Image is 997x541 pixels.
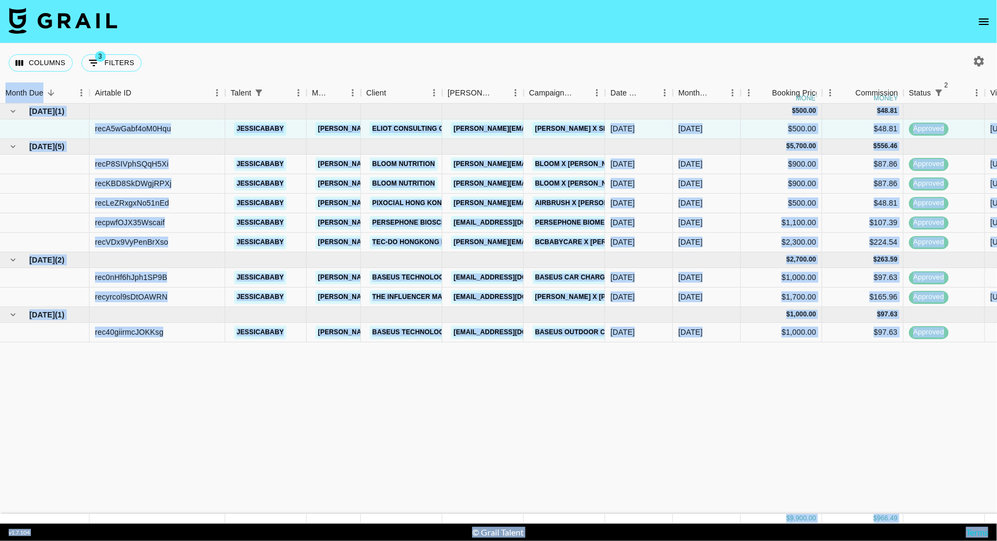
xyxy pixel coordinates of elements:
div: Campaign (Type) [524,82,605,104]
a: [PERSON_NAME][EMAIL_ADDRESS][DOMAIN_NAME] [315,122,492,136]
div: recVDx9VyPenBrXso [95,237,168,247]
div: Sep '25 [678,158,703,169]
div: 1 active filter [251,85,266,100]
span: approved [909,237,949,247]
div: rec40giirmcJOKKsg [95,327,163,338]
div: Date Created [605,82,673,104]
a: BASEUS TECHNOLOGY (HK) CO. LIMITED [370,326,510,339]
div: recyrcol9sDtOAWRN [95,291,168,302]
a: jessicababy [234,290,287,304]
img: Grail Talent [9,8,117,34]
div: recpwfOJX35Wscaif [95,217,165,228]
div: $224.54 [822,233,904,252]
div: 97.63 [881,310,898,319]
div: 15/09/2025 [611,217,635,228]
a: jessicababy [234,196,287,210]
a: [PERSON_NAME][EMAIL_ADDRESS][PERSON_NAME][DOMAIN_NAME] [451,196,684,210]
button: hide children [5,139,21,154]
button: hide children [5,104,21,119]
div: recA5wGabf4oM0Hqu [95,123,171,134]
button: Sort [131,85,147,100]
a: Persephone Biome x [PERSON_NAME] [532,216,671,230]
button: Menu [822,85,839,101]
a: jessicababy [234,271,287,284]
span: [DATE] [29,141,55,152]
div: Airtable ID [95,82,131,104]
button: hide children [5,252,21,268]
button: Menu [507,85,524,101]
button: Select columns [9,54,73,72]
div: Client [366,82,386,104]
div: 10/07/2025 [611,291,635,302]
a: BASEUS TECHNOLOGY (HK) CO. LIMITED [370,271,510,284]
div: money [874,95,898,101]
div: Commission [855,82,898,104]
a: jessicababy [234,326,287,339]
div: 500.00 [796,106,816,116]
div: 02/09/2025 [611,237,635,247]
div: Manager [307,82,361,104]
a: [PERSON_NAME][EMAIL_ADDRESS][DOMAIN_NAME] [315,326,492,339]
div: $ [786,310,790,319]
button: Sort [492,85,507,100]
div: 18/08/2025 [611,178,635,189]
span: approved [909,198,949,208]
div: Booker [442,82,524,104]
a: jessicababy [234,236,287,249]
span: approved [909,179,949,189]
div: © Grail Talent [472,527,524,538]
div: $ [874,514,878,523]
button: Menu [209,85,225,101]
div: 09/09/2025 [611,198,635,208]
button: Menu [345,85,361,101]
div: 29/07/2025 [611,327,635,338]
div: Aug '25 [678,291,703,302]
button: Menu [290,85,307,101]
a: Bloom x [PERSON_NAME] (IG, TT) 2/2 [532,177,663,190]
div: $107.39 [822,213,904,233]
button: Sort [266,85,282,100]
span: approved [909,218,949,228]
span: approved [909,327,949,338]
div: Status [909,82,931,104]
a: [EMAIL_ADDRESS][DOMAIN_NAME] [451,326,573,339]
div: Campaign (Type) [529,82,574,104]
div: recLeZRxgxNo51nEd [95,198,169,208]
div: Client [361,82,442,104]
div: 9,900.00 [790,514,816,523]
span: ( 5 ) [55,141,65,152]
div: $ [786,255,790,264]
div: Sep '25 [678,178,703,189]
a: Bloom Nutrition [370,177,438,190]
div: 5,700.00 [790,142,816,151]
div: 1,000.00 [790,310,816,319]
div: 16/09/2025 [611,123,635,134]
div: $ [877,106,881,116]
button: Show filters [251,85,266,100]
a: Persephone Biosciences [370,216,469,230]
a: [PERSON_NAME][EMAIL_ADDRESS][DOMAIN_NAME] [315,177,492,190]
div: Sep '25 [678,237,703,247]
button: Sort [709,85,725,100]
button: Sort [574,85,589,100]
button: Menu [969,85,985,101]
span: approved [909,272,949,283]
div: 29/07/2025 [611,272,635,283]
a: [PERSON_NAME][EMAIL_ADDRESS][DOMAIN_NAME] [451,122,628,136]
a: [EMAIL_ADDRESS][DOMAIN_NAME] [451,271,573,284]
a: Pixocial Hong Kong Limited [370,196,478,210]
a: jessicababy [234,157,287,171]
div: $ [786,142,790,151]
button: Sort [947,85,962,100]
div: Aug '25 [678,272,703,283]
div: $ [786,514,790,523]
a: [PERSON_NAME][EMAIL_ADDRESS][DOMAIN_NAME] [315,271,492,284]
button: hide children [5,307,21,322]
span: approved [909,292,949,302]
a: Terms [966,527,988,537]
div: $500.00 [741,119,822,139]
button: Sort [329,85,345,100]
div: Talent [225,82,307,104]
span: 2 [941,80,952,91]
div: $97.63 [822,268,904,288]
